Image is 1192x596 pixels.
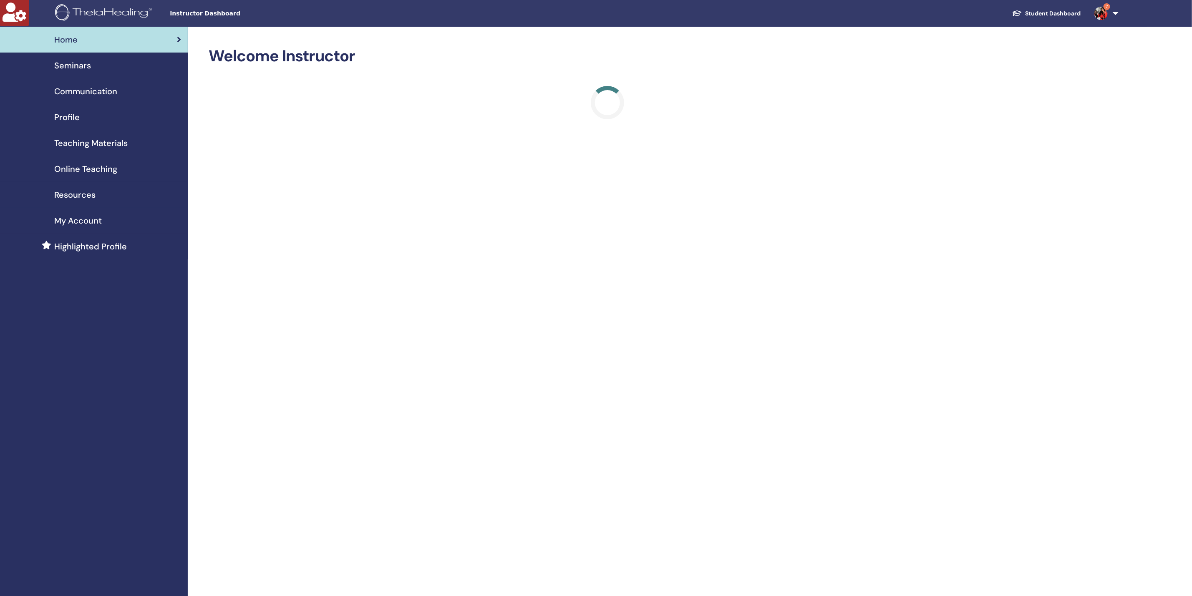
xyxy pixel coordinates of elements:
[54,163,117,175] span: Online Teaching
[1104,3,1110,10] span: 7
[54,214,102,227] span: My Account
[209,47,1007,66] h2: Welcome Instructor
[55,4,155,23] img: logo.png
[54,111,80,123] span: Profile
[1094,7,1108,20] img: default.jpg
[54,137,128,149] span: Teaching Materials
[170,9,295,18] span: Instructor Dashboard
[1006,6,1088,21] a: Student Dashboard
[54,59,91,72] span: Seminars
[54,33,78,46] span: Home
[1012,10,1022,17] img: graduation-cap-white.svg
[54,85,117,98] span: Communication
[54,240,127,253] span: Highlighted Profile
[54,189,96,201] span: Resources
